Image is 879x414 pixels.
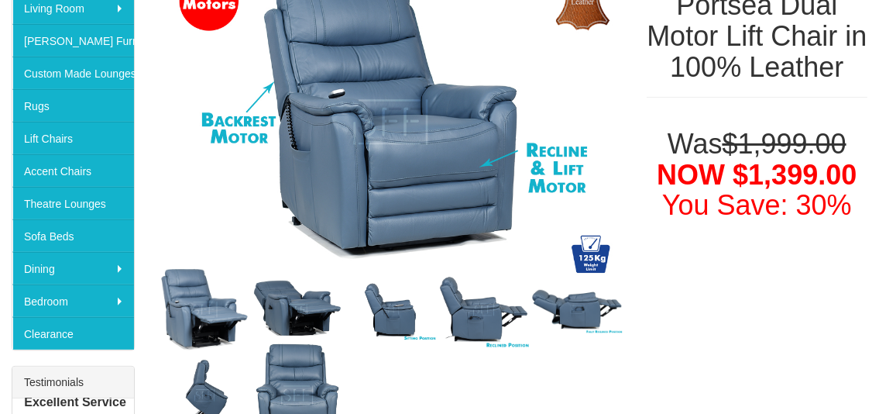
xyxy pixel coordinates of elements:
del: $1,999.00 [723,128,846,160]
a: Lift Chairs [12,122,134,154]
div: Testimonials [12,367,134,398]
a: Dining [12,252,134,285]
a: [PERSON_NAME] Furniture [12,24,134,57]
font: You Save: 30% [662,189,852,221]
a: Rugs [12,89,134,122]
h1: Was [647,129,867,221]
a: Sofa Beds [12,219,134,252]
span: NOW $1,399.00 [657,159,857,191]
a: Custom Made Lounges [12,57,134,89]
a: Bedroom [12,285,134,317]
a: Clearance [12,317,134,350]
a: Accent Chairs [12,154,134,187]
a: Theatre Lounges [12,187,134,219]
